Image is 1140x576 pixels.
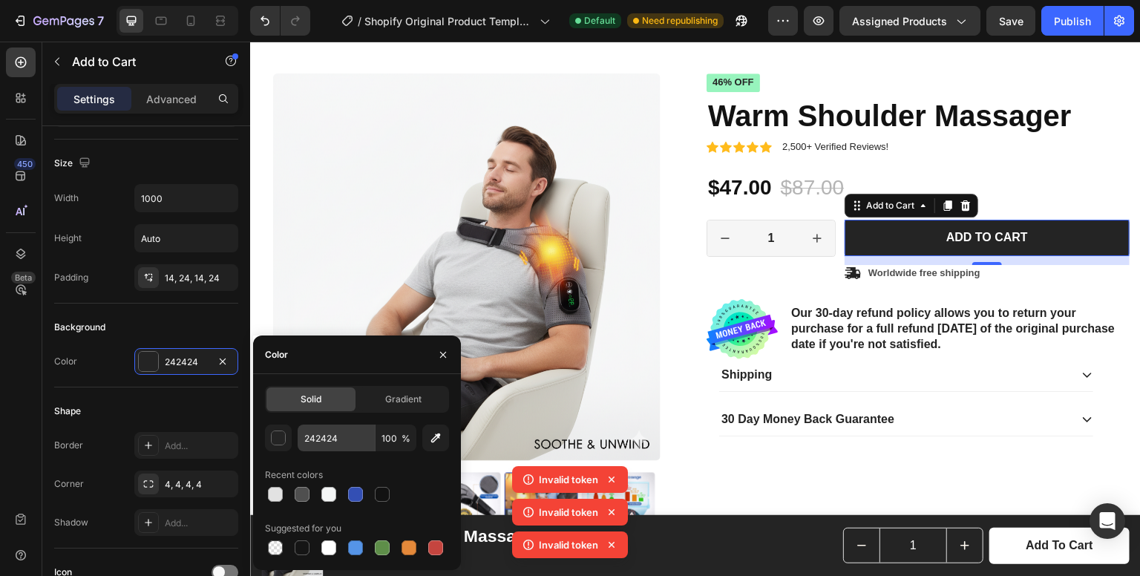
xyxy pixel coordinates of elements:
[54,439,83,452] div: Border
[541,264,878,310] p: Our 30-day refund policy allows you to return your purchase for a full refund [DATE] of the origi...
[613,157,667,171] div: Add to Cart
[6,6,111,36] button: 7
[54,355,77,368] div: Color
[539,472,598,487] p: Invalid token
[456,258,528,318] img: badge.svg
[629,487,697,521] input: quantity
[529,131,596,161] div: $87.00
[301,393,321,406] span: Solid
[402,432,410,445] span: %
[364,13,534,29] span: Shopify Original Product Template
[471,370,644,386] p: 30 Day Money Back Guarantee
[72,53,198,71] p: Add to Cart
[250,6,310,36] div: Undo/Redo
[584,14,615,27] span: Default
[999,15,1023,27] span: Save
[456,32,510,50] pre: 46% off
[135,225,237,252] input: Auto
[11,272,36,284] div: Beta
[1041,6,1104,36] button: Publish
[165,517,235,530] div: Add...
[54,321,105,334] div: Background
[54,516,88,529] div: Shadow
[549,179,585,215] button: increment
[73,91,115,107] p: Settings
[14,158,36,170] div: 450
[839,6,980,36] button: Assigned Products
[986,6,1035,36] button: Save
[456,131,523,161] div: $47.00
[165,272,235,285] div: 14, 24, 14, 24
[739,486,879,523] button: Add to cart
[135,185,237,212] input: Auto
[471,326,522,341] p: Shipping
[54,192,79,205] div: Width
[618,226,730,238] p: Worldwide free shipping
[265,468,323,482] div: Recent colors
[97,12,104,30] p: 7
[358,13,361,29] span: /
[54,405,81,418] div: Shape
[54,232,82,245] div: Height
[539,537,598,552] p: Invalid token
[776,497,842,512] div: Add to cart
[385,393,422,406] span: Gradient
[165,356,208,369] div: 242424
[298,425,375,451] input: Eg: FFFFFF
[539,505,598,520] p: Invalid token
[457,179,493,215] button: decrement
[54,154,94,174] div: Size
[852,13,947,29] span: Assigned Products
[493,179,549,215] input: quantity
[165,478,235,491] div: 4, 4, 4, 4
[1090,503,1125,539] div: Open Intercom Messenger
[456,53,879,95] h1: Warm Shoulder Massager
[250,42,1140,576] iframe: Design area
[265,348,288,361] div: Color
[594,178,879,215] button: Add to cart
[54,477,84,491] div: Corner
[54,271,88,284] div: Padding
[642,14,718,27] span: Need republishing
[697,487,733,521] button: increment
[146,91,197,107] p: Advanced
[1054,13,1091,29] div: Publish
[165,439,235,453] div: Add...
[265,522,341,535] div: Suggested for you
[696,189,778,204] div: Add to cart
[594,487,629,521] button: decrement
[532,99,638,112] p: 2,500+ Verified Reviews!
